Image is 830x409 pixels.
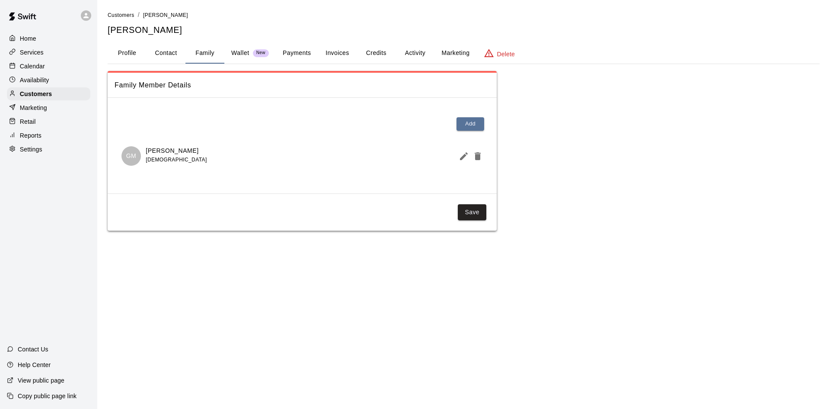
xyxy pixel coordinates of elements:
h5: [PERSON_NAME] [108,24,820,36]
button: Payments [276,43,318,64]
button: Delete [469,148,483,165]
a: Settings [7,143,90,156]
span: New [253,50,269,56]
a: Retail [7,115,90,128]
p: Settings [20,145,42,154]
span: Family Member Details [115,80,490,91]
div: basic tabs example [108,43,820,64]
button: Save [458,204,486,220]
button: Activity [396,43,434,64]
a: Customers [7,87,90,100]
p: Retail [20,117,36,126]
p: Customers [20,90,52,98]
button: Contact [147,43,185,64]
button: Profile [108,43,147,64]
p: Calendar [20,62,45,71]
button: Invoices [318,43,357,64]
button: Add [456,117,484,131]
button: Credits [357,43,396,64]
p: Reports [20,131,41,140]
div: Grayson McCarthy [121,146,141,166]
p: Marketing [20,103,47,112]
button: Family [185,43,224,64]
button: Edit Member [455,148,469,165]
p: GM [126,151,137,161]
span: [PERSON_NAME] [143,12,188,18]
p: [PERSON_NAME] [146,146,207,155]
span: Customers [108,12,134,18]
a: Availability [7,74,90,87]
a: Reports [7,129,90,142]
li: / [138,10,140,19]
button: Marketing [434,43,476,64]
p: View public page [18,376,64,385]
p: Copy public page link [18,392,77,400]
span: [DEMOGRAPHIC_DATA] [146,157,207,163]
p: Availability [20,76,49,84]
a: Calendar [7,60,90,73]
p: Services [20,48,44,57]
a: Marketing [7,101,90,114]
a: Home [7,32,90,45]
p: Contact Us [18,345,48,354]
p: Delete [497,50,515,58]
p: Home [20,34,36,43]
p: Help Center [18,361,51,369]
nav: breadcrumb [108,10,820,20]
p: Wallet [231,48,249,58]
a: Customers [108,11,134,18]
a: Services [7,46,90,59]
